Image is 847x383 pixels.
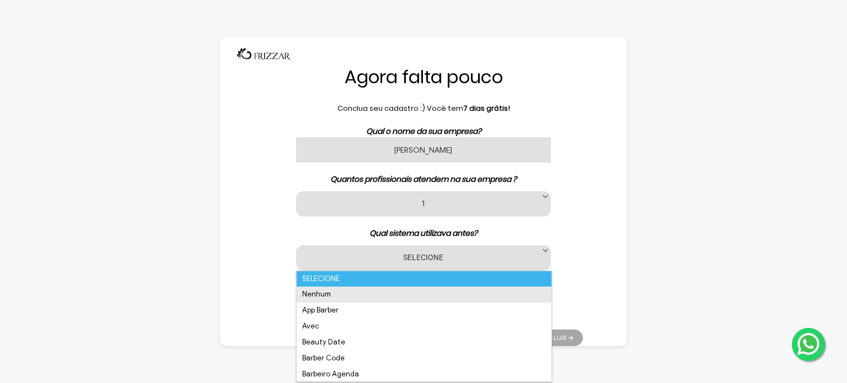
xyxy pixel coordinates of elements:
[264,103,583,114] p: Conclua seu cadastro :) Você tem
[463,103,510,114] b: 7 dias grátis!
[310,198,537,208] label: 1
[264,174,583,185] p: Quantos profissionais atendem na sua empresa ?
[297,319,551,335] li: Avec
[297,303,551,319] li: App Barber
[264,282,583,293] p: Veio por algum de nossos parceiros?
[297,350,551,366] li: Barber Code
[297,335,551,350] li: Beauty Date
[264,228,583,239] p: Qual sistema utilizava antes?
[528,324,583,346] ul: Pagination
[795,331,822,357] img: whatsapp.png
[310,252,537,262] label: SELECIONE
[264,126,583,137] p: Qual o nome da sua empresa?
[296,137,551,163] input: Nome da sua empresa
[297,366,551,382] li: Barbeiro Agenda
[264,66,583,89] h1: Agora falta pouco
[297,271,551,287] li: SELECIONE
[297,287,551,303] li: Nenhum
